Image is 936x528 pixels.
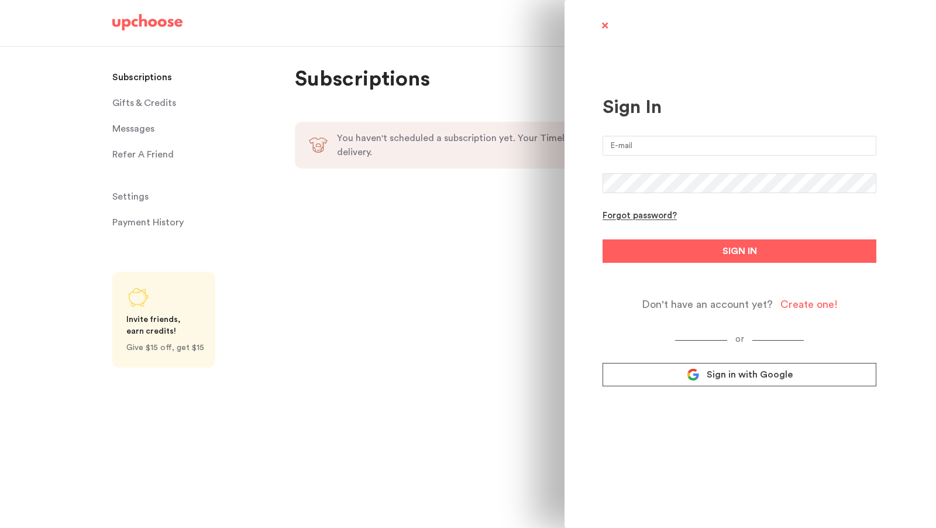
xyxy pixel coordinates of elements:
span: or [727,335,752,344]
div: Forgot password? [603,211,677,222]
button: SIGN IN [603,239,876,263]
a: Sign in with Google [603,363,876,386]
input: E-mail [603,136,876,156]
div: Sign In [603,96,876,118]
span: SIGN IN [722,244,757,258]
span: Don't have an account yet? [642,298,773,311]
span: Sign in with Google [707,369,793,380]
div: Create one! [780,298,838,311]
